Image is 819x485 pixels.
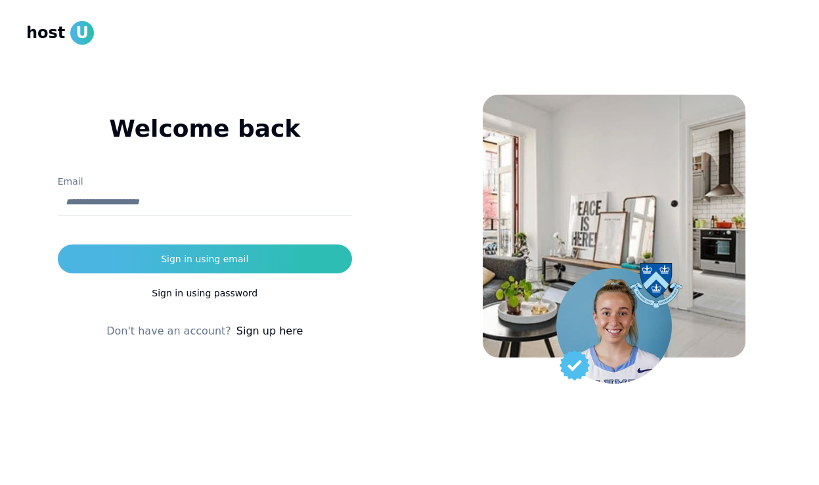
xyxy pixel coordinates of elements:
[630,263,682,308] img: Columbia university
[236,323,303,339] a: Sign up here
[58,116,352,142] h1: Welcome back
[58,176,83,187] label: Email
[58,279,352,308] button: Sign in using password
[106,323,231,339] span: Don't have an account?
[556,268,672,384] img: Student
[26,22,65,43] span: host
[161,252,248,266] div: Sign in using email
[58,244,352,273] button: Sign in using email
[26,21,94,45] a: hostU
[70,21,94,45] span: U
[483,95,745,358] img: House Background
